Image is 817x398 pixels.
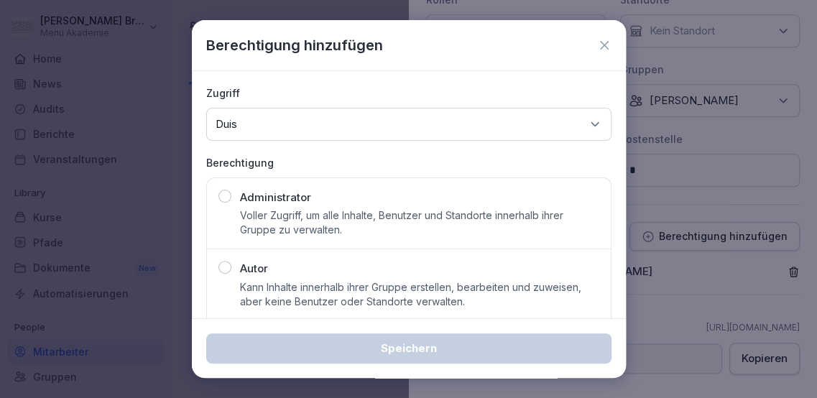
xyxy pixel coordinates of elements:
p: Zugriff [206,85,611,101]
p: Kann Inhalte innerhalb ihrer Gruppe erstellen, bearbeiten und zuweisen, aber keine Benutzer oder ... [240,280,599,309]
div: Speichern [218,341,600,356]
p: Administrator [240,190,311,206]
p: Voller Zugriff, um alle Inhalte, Benutzer und Standorte innerhalb ihrer Gruppe zu verwalten. [240,208,599,237]
p: Berechtigung hinzufügen [206,34,383,56]
p: Duis [216,117,237,131]
p: Autor [240,261,268,277]
p: Berechtigung [206,155,611,170]
button: Speichern [206,333,611,364]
